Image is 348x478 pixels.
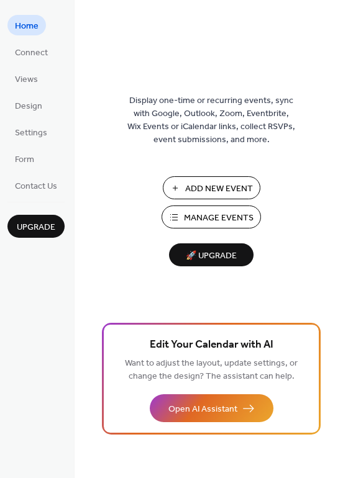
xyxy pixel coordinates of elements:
[169,243,254,266] button: 🚀 Upgrade
[15,73,38,86] span: Views
[7,215,65,238] button: Upgrade
[15,153,34,166] span: Form
[163,176,260,199] button: Add New Event
[7,42,55,62] a: Connect
[7,68,45,89] a: Views
[125,355,298,385] span: Want to adjust the layout, update settings, or change the design? The assistant can help.
[185,183,253,196] span: Add New Event
[127,94,295,147] span: Display one-time or recurring events, sync with Google, Outlook, Zoom, Eventbrite, Wix Events or ...
[162,205,261,228] button: Manage Events
[17,221,55,234] span: Upgrade
[7,95,50,115] a: Design
[15,20,39,33] span: Home
[7,15,46,35] a: Home
[7,175,65,196] a: Contact Us
[15,100,42,113] span: Design
[15,47,48,60] span: Connect
[15,127,47,140] span: Settings
[7,122,55,142] a: Settings
[150,394,273,422] button: Open AI Assistant
[176,248,246,264] span: 🚀 Upgrade
[184,212,254,225] span: Manage Events
[168,403,237,416] span: Open AI Assistant
[150,336,273,354] span: Edit Your Calendar with AI
[15,180,57,193] span: Contact Us
[7,148,42,169] a: Form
